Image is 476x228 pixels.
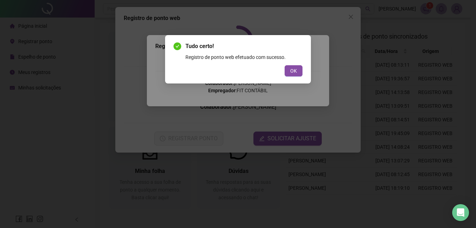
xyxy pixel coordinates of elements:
[174,42,181,50] span: check-circle
[185,42,302,51] span: Tudo certo!
[185,53,302,61] div: Registro de ponto web efetuado com sucesso.
[452,204,469,221] div: Open Intercom Messenger
[285,65,302,76] button: OK
[290,67,297,75] span: OK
